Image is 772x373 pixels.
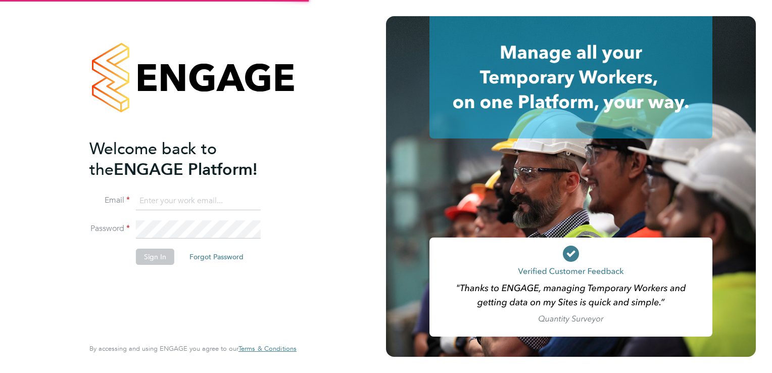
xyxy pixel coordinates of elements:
[181,249,252,265] button: Forgot Password
[238,344,297,353] span: Terms & Conditions
[89,139,217,179] span: Welcome back to the
[136,249,174,265] button: Sign In
[89,223,130,234] label: Password
[89,344,297,353] span: By accessing and using ENGAGE you agree to our
[238,345,297,353] a: Terms & Conditions
[89,195,130,206] label: Email
[136,192,261,210] input: Enter your work email...
[89,138,286,180] h2: ENGAGE Platform!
